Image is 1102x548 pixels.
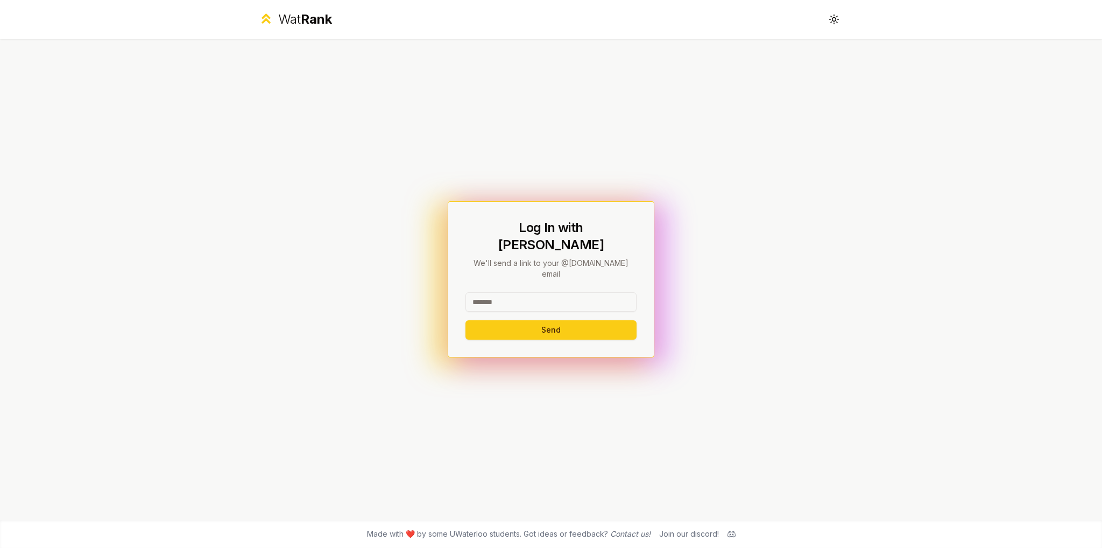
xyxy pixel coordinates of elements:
[659,529,719,539] div: Join our discord!
[258,11,332,28] a: WatRank
[301,11,332,27] span: Rank
[465,258,637,279] p: We'll send a link to your @[DOMAIN_NAME] email
[278,11,332,28] div: Wat
[465,320,637,340] button: Send
[465,219,637,254] h1: Log In with [PERSON_NAME]
[367,529,651,539] span: Made with ❤️ by some UWaterloo students. Got ideas or feedback?
[610,529,651,538] a: Contact us!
